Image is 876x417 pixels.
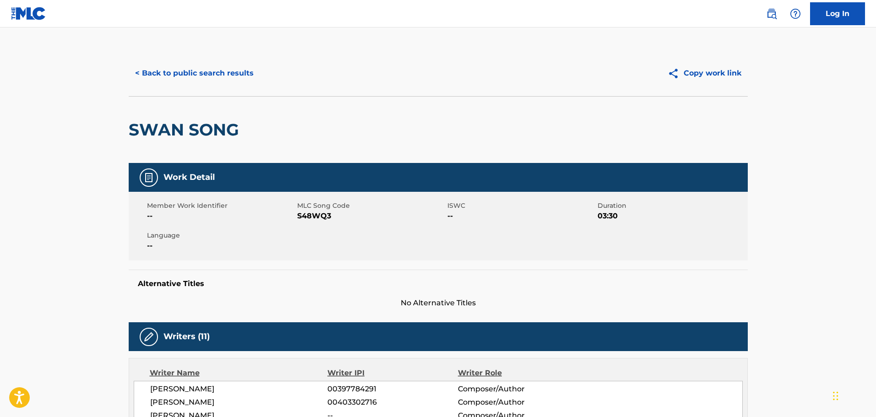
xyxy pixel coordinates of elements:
button: < Back to public search results [129,62,260,85]
a: Public Search [762,5,781,23]
span: 00397784291 [327,384,457,395]
div: Writer Name [150,368,328,379]
img: search [766,8,777,19]
span: 03:30 [598,211,745,222]
div: Drag [833,382,838,410]
span: MLC Song Code [297,201,445,211]
span: Language [147,231,295,240]
span: ISWC [447,201,595,211]
h2: SWAN SONG [129,119,244,140]
h5: Work Detail [163,172,215,183]
div: Writer Role [458,368,577,379]
span: [PERSON_NAME] [150,397,328,408]
span: -- [147,240,295,251]
span: [PERSON_NAME] [150,384,328,395]
img: MLC Logo [11,7,46,20]
div: Writer IPI [327,368,458,379]
span: -- [147,211,295,222]
span: Member Work Identifier [147,201,295,211]
img: Work Detail [143,172,154,183]
img: Writers [143,331,154,342]
span: Composer/Author [458,384,577,395]
div: Help [786,5,805,23]
img: help [790,8,801,19]
span: 00403302716 [327,397,457,408]
button: Copy work link [661,62,748,85]
iframe: Chat Widget [830,373,876,417]
span: Composer/Author [458,397,577,408]
h5: Writers (11) [163,331,210,342]
span: -- [447,211,595,222]
span: S48WQ3 [297,211,445,222]
span: Duration [598,201,745,211]
h5: Alternative Titles [138,279,739,288]
span: No Alternative Titles [129,298,748,309]
img: Copy work link [668,68,684,79]
a: Log In [810,2,865,25]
